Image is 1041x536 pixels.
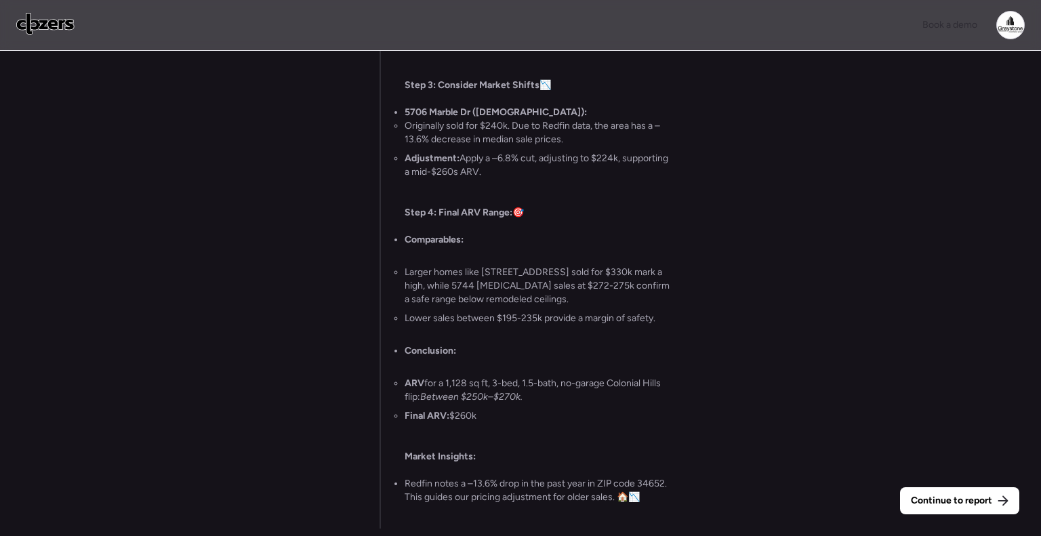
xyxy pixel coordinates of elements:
strong: 5706 Marble Dr ([DEMOGRAPHIC_DATA]): [405,106,587,118]
strong: Comparables: [405,234,464,245]
p: 📉 [405,79,674,92]
strong: Step 3: Consider Market Shifts [405,79,539,91]
li: Redfin notes a –13.6% drop in the past year in ZIP code 34652. This guides our pricing adjustment... [405,477,674,504]
strong: ARV [405,377,424,389]
strong: Market Insights: [405,451,476,462]
span: Book a demo [922,19,977,30]
li: Originally sold for $240k. Due to Redfin data, the area has a –13.6% decrease in median sale prices. [405,119,674,146]
li: Apply a –6.8% cut, adjusting to $224k, supporting a mid-$260s ARV. [405,152,674,179]
strong: Step 4: Final ARV Range: [405,207,512,218]
li: $260k [405,409,476,423]
em: Between $250k–$270k. [420,391,523,403]
img: Logo [16,13,75,35]
p: 🎯 [405,206,674,220]
li: for a 1,128 sq ft, 3-bed, 1.5-bath, no-garage Colonial Hills flip: [405,377,674,404]
li: Larger homes like [STREET_ADDRESS] sold for $330k mark a high, while 5744 [MEDICAL_DATA] sales at... [405,266,674,306]
strong: Conclusion: [405,345,456,356]
li: Lower sales between $195-235k provide a margin of safety. [405,312,655,325]
span: Continue to report [911,494,992,508]
strong: Adjustment: [405,152,460,164]
strong: Final ARV: [405,410,449,421]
